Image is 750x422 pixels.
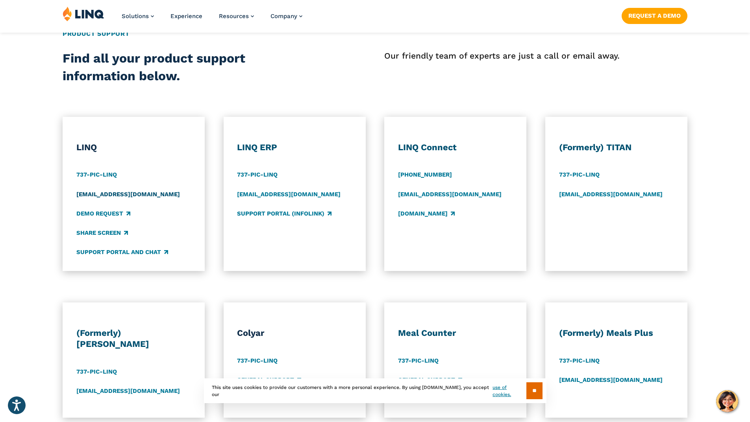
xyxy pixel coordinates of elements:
[237,356,278,365] a: 737-PIC-LINQ
[398,328,513,339] h3: Meal Counter
[76,328,191,350] h3: (Formerly) [PERSON_NAME]
[398,190,502,199] a: [EMAIL_ADDRESS][DOMAIN_NAME]
[559,142,674,153] h3: (Formerly) TITAN
[559,171,600,179] a: 737-PIC-LINQ
[270,13,297,20] span: Company
[76,190,180,199] a: [EMAIL_ADDRESS][DOMAIN_NAME]
[237,142,352,153] h3: LINQ ERP
[63,50,312,85] h2: Find all your product support information below.
[398,376,462,384] a: General Support
[622,8,687,24] a: Request a Demo
[76,248,168,257] a: Support Portal and Chat
[237,209,331,218] a: Support Portal (Infolink)
[122,13,149,20] span: Solutions
[559,190,663,199] a: [EMAIL_ADDRESS][DOMAIN_NAME]
[384,50,687,62] p: Our friendly team of experts are just a call or email away.
[398,209,455,218] a: [DOMAIN_NAME]
[237,376,301,384] a: General Support
[76,367,117,376] a: 737-PIC-LINQ
[398,356,439,365] a: 737-PIC-LINQ
[219,13,249,20] span: Resources
[63,29,687,39] h2: Product Support
[398,171,452,179] a: [PHONE_NUMBER]
[76,171,117,179] a: 737-PIC-LINQ
[270,13,302,20] a: Company
[622,6,687,24] nav: Button Navigation
[122,6,302,32] nav: Primary Navigation
[398,142,513,153] h3: LINQ Connect
[76,229,128,237] a: Share Screen
[122,13,154,20] a: Solutions
[76,142,191,153] h3: LINQ
[493,384,526,398] a: use of cookies.
[237,171,278,179] a: 737-PIC-LINQ
[170,13,202,20] a: Experience
[237,328,352,339] h3: Colyar
[219,13,254,20] a: Resources
[76,387,180,395] a: [EMAIL_ADDRESS][DOMAIN_NAME]
[204,378,546,403] div: This site uses cookies to provide our customers with a more personal experience. By using [DOMAIN...
[237,190,341,199] a: [EMAIL_ADDRESS][DOMAIN_NAME]
[559,328,674,339] h3: (Formerly) Meals Plus
[559,356,600,365] a: 737-PIC-LINQ
[559,376,663,384] a: [EMAIL_ADDRESS][DOMAIN_NAME]
[716,390,738,412] button: Hello, have a question? Let’s chat.
[63,6,104,21] img: LINQ | K‑12 Software
[76,209,130,218] a: Demo Request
